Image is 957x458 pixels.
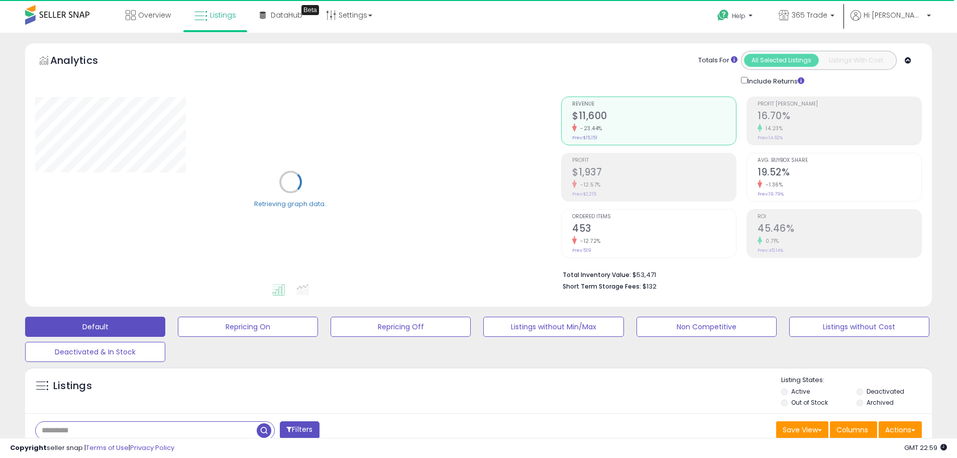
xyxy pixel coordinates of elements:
[577,125,602,132] small: -23.44%
[572,102,736,107] span: Revenue
[864,10,924,20] span: Hi [PERSON_NAME]
[758,102,921,107] span: Profit [PERSON_NAME]
[138,10,171,20] span: Overview
[50,53,118,70] h5: Analytics
[762,181,783,189] small: -1.36%
[572,191,596,197] small: Prev: $2,215
[758,110,921,124] h2: 16.70%
[762,237,779,245] small: 0.71%
[762,125,783,132] small: 14.23%
[86,443,129,452] a: Terms of Use
[904,443,947,452] span: 2025-09-15 22:59 GMT
[178,317,318,337] button: Repricing On
[717,9,729,22] i: Get Help
[636,317,777,337] button: Non Competitive
[572,223,736,236] h2: 453
[709,2,763,33] a: Help
[758,158,921,163] span: Avg. Buybox Share
[781,376,932,385] p: Listing States:
[271,10,302,20] span: DataHub
[732,12,746,20] span: Help
[776,421,828,438] button: Save View
[10,443,174,453] div: seller snap | |
[483,317,623,337] button: Listings without Min/Max
[867,387,904,396] label: Deactivated
[572,166,736,180] h2: $1,937
[758,214,921,220] span: ROI
[280,421,319,439] button: Filters
[10,443,47,452] strong: Copyright
[791,387,810,396] label: Active
[572,110,736,124] h2: $11,600
[789,317,929,337] button: Listings without Cost
[210,10,236,20] span: Listings
[53,379,92,393] h5: Listings
[563,268,914,280] li: $53,471
[577,237,601,245] small: -12.72%
[744,54,819,67] button: All Selected Listings
[572,135,597,141] small: Prev: $15,151
[867,398,894,407] label: Archived
[563,282,641,291] b: Short Term Storage Fees:
[758,166,921,180] h2: 19.52%
[792,10,827,20] span: 365 Trade
[850,10,931,33] a: Hi [PERSON_NAME]
[25,342,165,362] button: Deactivated & In Stock
[301,5,319,15] div: Tooltip anchor
[130,443,174,452] a: Privacy Policy
[572,214,736,220] span: Ordered Items
[577,181,601,189] small: -12.57%
[758,247,783,253] small: Prev: 45.14%
[563,270,631,279] b: Total Inventory Value:
[758,191,784,197] small: Prev: 19.79%
[643,282,657,291] span: $132
[836,425,868,435] span: Columns
[572,247,591,253] small: Prev: 519
[830,421,877,438] button: Columns
[254,199,328,208] div: Retrieving graph data..
[791,398,828,407] label: Out of Stock
[25,317,165,337] button: Default
[698,56,737,65] div: Totals For
[758,135,783,141] small: Prev: 14.62%
[879,421,922,438] button: Actions
[572,158,736,163] span: Profit
[331,317,471,337] button: Repricing Off
[818,54,893,67] button: Listings With Cost
[733,75,816,86] div: Include Returns
[758,223,921,236] h2: 45.46%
